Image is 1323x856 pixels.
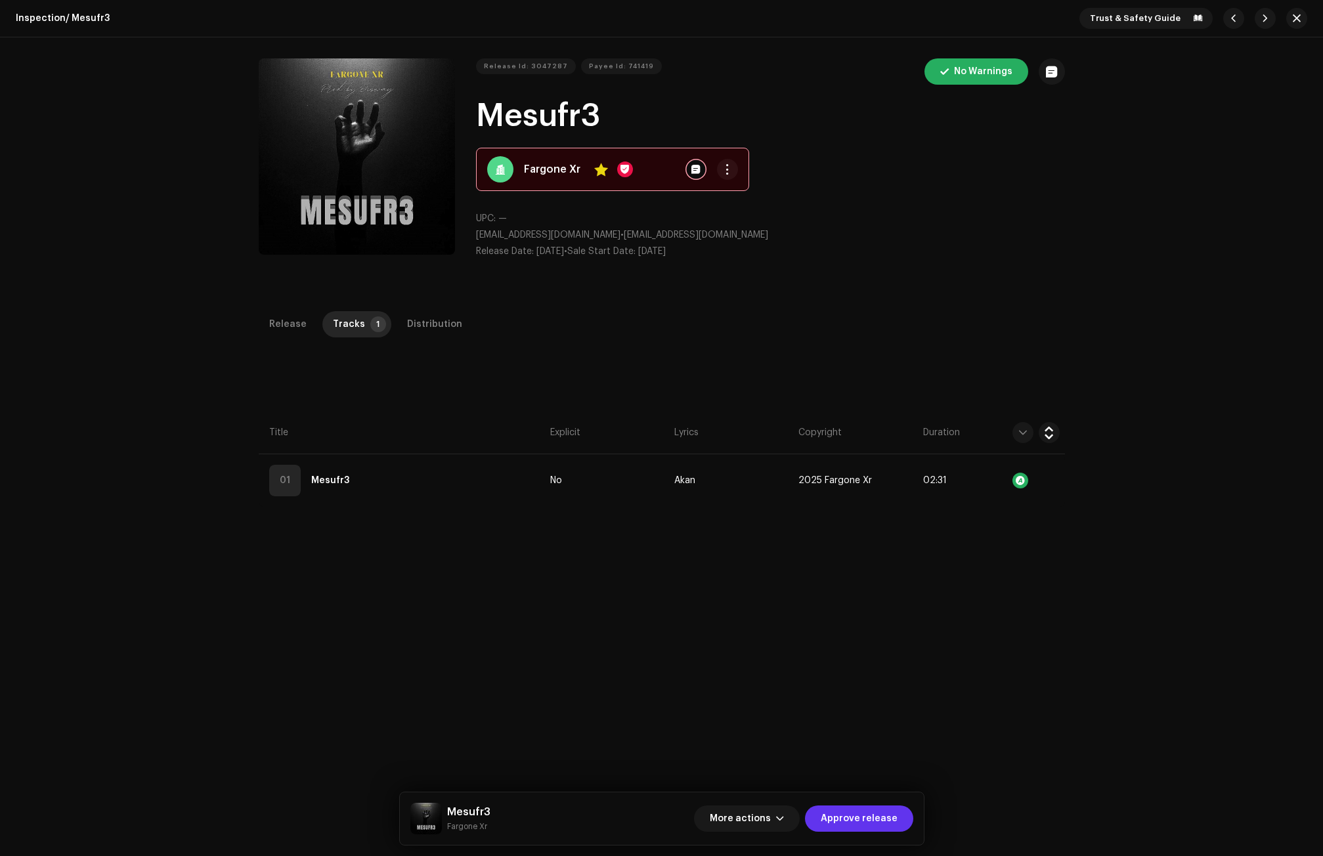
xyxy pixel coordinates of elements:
span: Copyright [798,426,842,439]
span: No [550,476,562,486]
img: d4606793-6712-46af-8b98-f341f4cc52ec [410,803,442,834]
span: [EMAIL_ADDRESS][DOMAIN_NAME] [624,230,768,240]
div: Distribution [407,311,462,337]
span: Lyrics [674,426,699,439]
span: Sale Start Date: [567,247,636,256]
span: 02:31 [923,476,947,485]
span: [DATE] [536,247,564,256]
span: [DATE] [638,247,666,256]
span: Title [269,426,288,439]
div: Tracks [333,311,365,337]
p-badge: 1 [370,316,386,332]
button: Release Id: 3047287 [476,58,576,74]
span: Akan [674,476,695,486]
span: Approve release [821,805,898,832]
div: 01 [269,465,301,496]
span: More actions [710,805,771,832]
small: Mesufr3 [447,820,490,833]
h1: Mesufr3 [476,95,1065,137]
span: Explicit [550,426,580,439]
span: 2025 Fargone Xr [798,476,872,486]
span: Payee Id: 741419 [589,53,654,79]
strong: Fargone Xr [524,161,580,177]
div: Release [269,311,307,337]
button: Approve release [805,805,913,832]
span: Release Date: [476,247,534,256]
span: — [498,214,507,223]
button: More actions [694,805,800,832]
span: Duration [923,426,960,439]
button: Payee Id: 741419 [581,58,662,74]
strong: Mesufr3 [311,467,349,494]
p: • [476,228,1065,242]
span: UPC: [476,214,496,223]
h5: Mesufr3 [447,804,490,820]
span: [EMAIL_ADDRESS][DOMAIN_NAME] [476,230,620,240]
span: • [476,247,567,256]
span: Release Id: 3047287 [484,53,568,79]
